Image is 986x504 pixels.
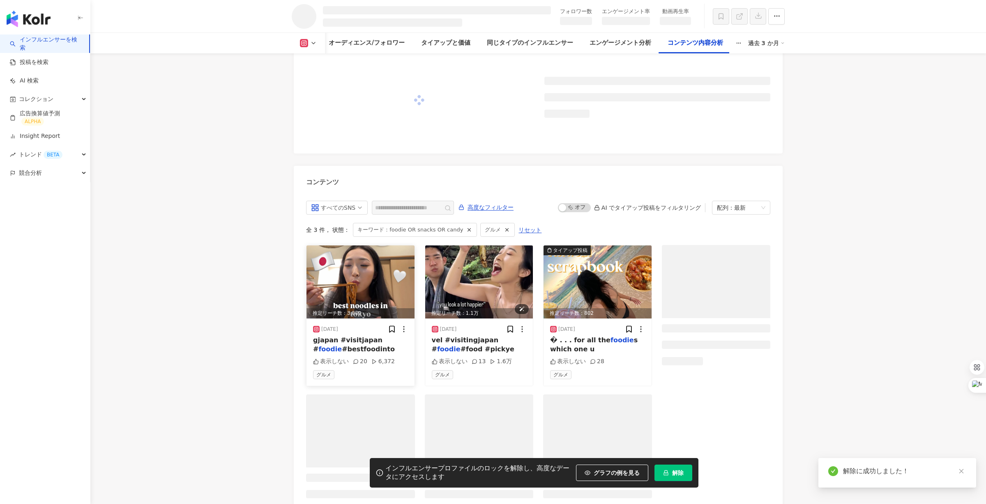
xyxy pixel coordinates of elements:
[425,245,533,318] div: post-image推定リーチ数：1.1万
[550,336,610,344] span: � . . . for all the
[594,470,640,476] span: グラフの例を見る
[672,470,684,476] span: 解除
[306,245,415,318] div: post-image推定リーチ数：3,889
[371,357,395,366] div: 6,372
[550,370,571,379] span: グルメ
[717,201,758,214] div: 配列：最新
[425,245,533,318] img: post-image
[610,336,634,344] mark: foodie
[487,38,573,48] div: 同じタイプのインフルエンサー
[421,38,470,48] div: タイアップと価値
[485,225,501,234] span: グルメ
[306,308,415,318] div: 推定リーチ数：3,889
[468,201,514,214] span: 高度なフィルター
[461,345,514,353] span: #food #pickye
[518,224,541,237] span: リセット
[472,357,486,366] div: 13
[10,58,48,66] a: 投稿を検索
[318,345,342,353] mark: foodie
[560,7,592,16] div: フォロワー数
[342,345,395,353] span: #bestfoodinto
[590,357,604,366] div: 28
[958,468,964,474] span: close
[558,326,575,333] div: [DATE]
[306,245,415,318] img: post-image
[306,178,339,187] div: コンテンツ
[594,204,701,211] div: AI でタイアップ投稿をフィルタリング
[843,466,966,476] div: 解除に成功しました！
[440,326,457,333] div: [DATE]
[329,38,405,48] div: オーディエンス/フォロワー
[458,201,514,214] button: 高度なフィルター
[544,245,652,318] img: post-image
[19,145,62,164] span: トレンド
[306,223,770,237] div: 全 3 件 ， 状態：
[321,201,348,214] div: すべてのSNS
[668,38,723,48] div: コンテンツ内容分析
[663,470,669,476] span: lock
[321,326,338,333] div: [DATE]
[432,336,499,353] span: vel #visitingjapan #
[10,77,39,85] a: AI 検索
[550,357,586,366] div: 表示しない
[7,11,51,27] img: logo
[518,223,542,236] button: リセット
[313,357,349,366] div: 表示しない
[10,132,60,140] a: Insight Report
[357,225,463,234] span: キーワード：foodie OR snacks OR candy
[576,465,648,481] button: グラフの例を見る
[828,466,838,476] span: check-circle
[19,164,42,182] span: 競合分析
[10,36,83,52] a: searchインフルエンサーを検索
[544,308,652,318] div: 推定リーチ数：802
[385,464,572,481] div: インフルエンサープロファイルのロックを解除し、高度なデータにアクセスします
[602,7,650,16] div: エンゲージメント率
[437,345,461,353] mark: foodie
[748,37,785,50] div: 過去 3 か月
[654,465,692,481] button: 解除
[10,110,83,126] a: 広告換算値予測ALPHA
[432,370,453,379] span: グルメ
[10,152,16,158] span: rise
[432,357,468,366] div: 表示しない
[44,151,62,159] div: BETA
[19,90,53,108] span: コレクション
[660,7,691,16] div: 動画再生率
[490,357,511,366] div: 1.6万
[544,245,652,318] div: post-imageタイアップ投稿推定リーチ数：802
[313,370,334,379] span: グルメ
[553,246,587,254] div: タイアップ投稿
[353,357,367,366] div: 20
[590,38,651,48] div: エンゲージメント分析
[425,308,533,318] div: 推定リーチ数：1.1万
[313,336,382,353] span: gjapan #visitjapan #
